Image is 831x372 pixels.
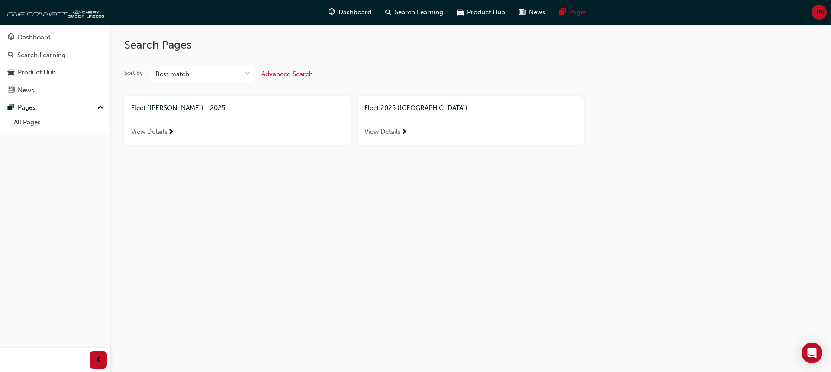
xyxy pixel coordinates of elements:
[124,96,351,145] a: Fleet ([PERSON_NAME]) - 2025View Details
[519,7,525,18] span: news-icon
[3,82,107,98] a: News
[364,104,467,112] span: Fleet 2025 ([GEOGRAPHIC_DATA])
[245,68,251,80] span: down-icon
[18,85,34,95] div: News
[512,3,552,21] a: news-iconNews
[8,69,14,77] span: car-icon
[131,127,167,137] span: View Details
[529,7,545,17] span: News
[17,50,66,60] div: Search Learning
[812,5,827,20] button: BM
[467,7,505,17] span: Product Hub
[385,7,391,18] span: search-icon
[338,7,371,17] span: Dashboard
[18,32,51,42] div: Dashboard
[559,7,566,18] span: pages-icon
[3,100,107,116] button: Pages
[329,7,335,18] span: guage-icon
[10,116,107,129] a: All Pages
[569,7,587,17] span: Pages
[401,129,407,136] span: next-icon
[450,3,512,21] a: car-iconProduct Hub
[167,129,174,136] span: next-icon
[155,69,189,79] div: Best match
[8,104,14,112] span: pages-icon
[18,103,35,113] div: Pages
[3,28,107,100] button: DashboardSearch LearningProduct HubNews
[3,47,107,63] a: Search Learning
[3,65,107,81] a: Product Hub
[3,29,107,45] a: Dashboard
[457,7,464,18] span: car-icon
[124,38,817,52] h2: Search Pages
[124,69,143,78] div: Sort by
[8,87,14,94] span: news-icon
[4,3,104,21] img: oneconnect
[95,355,102,366] span: prev-icon
[802,343,822,363] div: Open Intercom Messenger
[261,70,313,78] span: Advanced Search
[378,3,450,21] a: search-iconSearch Learning
[97,102,103,113] span: up-icon
[395,7,443,17] span: Search Learning
[552,3,594,21] a: pages-iconPages
[8,52,14,59] span: search-icon
[814,7,824,17] span: BM
[364,127,401,137] span: View Details
[261,66,313,82] button: Advanced Search
[8,34,14,42] span: guage-icon
[18,68,56,78] div: Product Hub
[131,104,225,112] span: Fleet ([PERSON_NAME]) - 2025
[322,3,378,21] a: guage-iconDashboard
[358,96,584,145] a: Fleet 2025 ([GEOGRAPHIC_DATA])View Details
